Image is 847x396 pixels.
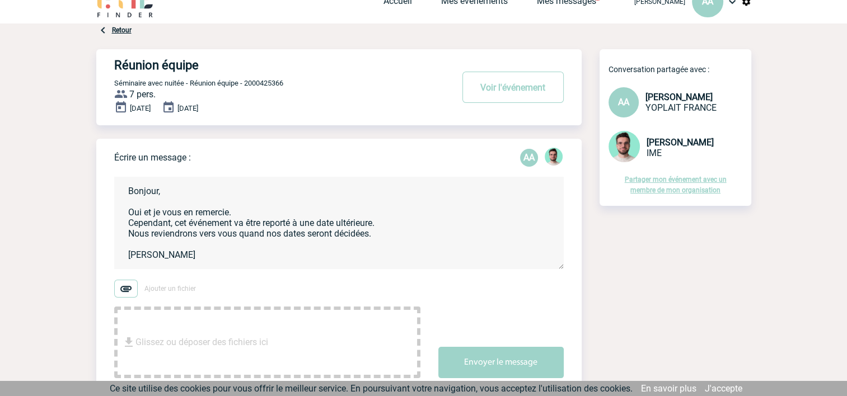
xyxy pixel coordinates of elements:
[114,79,283,87] span: Séminaire avec nuitée - Réunion équipe - 2000425366
[647,148,662,158] span: IME
[545,148,563,166] img: 121547-2.png
[144,285,196,293] span: Ajouter un fichier
[609,131,640,162] img: 121547-2.png
[609,65,751,74] p: Conversation partagée avec :
[114,152,191,163] p: Écrire un message :
[177,104,198,112] span: [DATE]
[114,58,419,72] h4: Réunion équipe
[135,314,268,370] span: Glissez ou déposer des fichiers ici
[645,102,717,113] span: YOPLAIT FRANCE
[618,97,629,107] span: AA
[520,149,538,167] p: AA
[112,26,132,34] a: Retour
[122,336,135,349] img: file_download.svg
[110,383,633,394] span: Ce site utilise des cookies pour vous offrir le meilleur service. En poursuivant votre navigation...
[645,92,713,102] span: [PERSON_NAME]
[545,148,563,168] div: Benjamin ROLAND
[130,104,151,112] span: [DATE]
[647,137,714,148] span: [PERSON_NAME]
[438,347,564,378] button: Envoyer le message
[462,72,564,103] button: Voir l'événement
[641,383,696,394] a: En savoir plus
[520,149,538,167] div: Anna ARAMIAN
[625,176,727,194] a: Partager mon événement avec un membre de mon organisation
[129,89,156,100] span: 7 pers.
[705,383,742,394] a: J'accepte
